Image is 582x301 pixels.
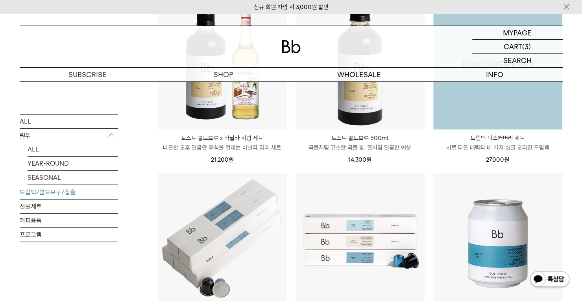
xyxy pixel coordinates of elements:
img: 로고 [282,40,301,53]
p: 원두 [20,129,118,143]
a: 토스트 콜드브루 x 바닐라 시럽 세트 나른한 오후 달콤한 휴식을 건네는 바닐라 라떼 세트 [158,133,287,152]
img: 카카오톡 채널 1:1 채팅 버튼 [529,270,570,289]
p: CART [504,40,522,53]
span: 원 [504,156,509,163]
p: 드립백 디스커버리 세트 [433,133,562,143]
a: 프로그램 [20,228,118,242]
p: 토스트 콜드브루 x 바닐라 시럽 세트 [158,133,287,143]
a: ALL [20,114,118,128]
span: 원 [229,156,234,163]
p: WHOLESALE [291,68,427,81]
p: 곡물처럼 고소한 곡물 향, 꿀처럼 달콤한 여운 [296,143,425,152]
a: SUBSCRIBE [20,68,155,81]
p: 토스트 콜드브루 500ml [296,133,425,143]
span: 21,200 [211,156,234,163]
a: 드립백 디스커버리 세트 서로 다른 매력의 네 가지 싱글 오리진 드립백 [433,133,562,152]
a: 토스트 콜드브루 500ml 곡물처럼 고소한 곡물 향, 꿀처럼 달콤한 여운 [296,133,425,152]
p: 나른한 오후 달콤한 휴식을 건네는 바닐라 라떼 세트 [158,143,287,152]
a: CART (3) [472,40,563,54]
p: SEARCH [503,54,532,67]
p: INFO [427,68,563,81]
p: MYPAGE [503,26,532,39]
a: ALL [28,142,118,156]
span: 14,300 [348,156,371,163]
a: 드립백/콜드브루/캡슐 [20,185,118,199]
span: 원 [366,156,371,163]
p: 서로 다른 매력의 네 가지 싱글 오리진 드립백 [433,143,562,152]
a: 선물세트 [20,199,118,213]
span: 27,000 [486,156,509,163]
a: SEASONAL [28,171,118,185]
a: MYPAGE [472,26,563,40]
a: YEAR-ROUND [28,157,118,170]
a: SHOP [155,68,291,81]
p: (3) [522,40,531,53]
a: 신규 회원 가입 시 3,000원 할인 [254,4,329,11]
a: 커피용품 [20,214,118,227]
